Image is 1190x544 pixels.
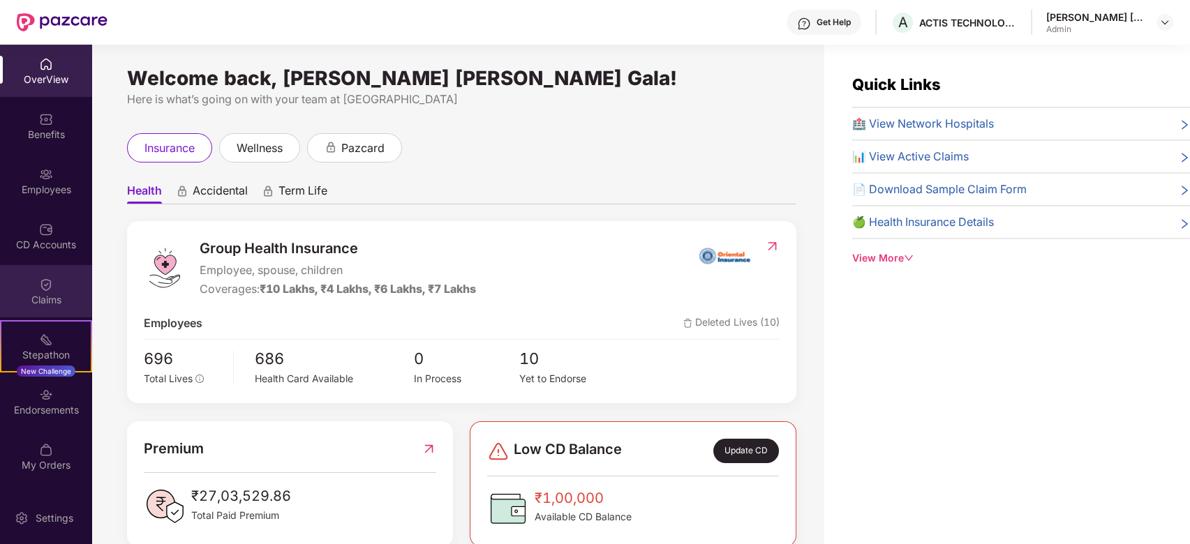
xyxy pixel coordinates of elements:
[15,511,29,525] img: svg+xml;base64,PHN2ZyBpZD0iU2V0dGluZy0yMHgyMCIgeG1sbnM9Imh0dHA6Ly93d3cudzMub3JnLzIwMDAvc3ZnIiB3aW...
[1046,10,1144,24] div: [PERSON_NAME] [PERSON_NAME] Gala
[514,439,622,463] span: Low CD Balance
[260,282,476,296] span: ₹10 Lakhs, ₹4 Lakhs, ₹6 Lakhs, ₹7 Lakhs
[765,239,780,253] img: RedirectIcon
[200,238,476,259] span: Group Health Insurance
[17,365,75,377] div: New Challenge
[1179,151,1190,165] span: right
[144,139,195,157] span: insurance
[1046,24,1144,35] div: Admin
[39,388,53,402] img: svg+xml;base64,PHN2ZyBpZD0iRW5kb3JzZW1lbnRzIiB4bWxucz0iaHR0cDovL3d3dy53My5vcmcvMjAwMC9zdmciIHdpZH...
[413,371,519,386] div: In Process
[127,91,796,108] div: Here is what’s going on with your team at [GEOGRAPHIC_DATA]
[39,57,53,71] img: svg+xml;base64,PHN2ZyBpZD0iSG9tZSIgeG1sbnM9Imh0dHA6Ly93d3cudzMub3JnLzIwMDAvc3ZnIiB3aWR0aD0iMjAiIG...
[39,443,53,457] img: svg+xml;base64,PHN2ZyBpZD0iTXlfT3JkZXJzIiBkYXRhLW5hbWU9Ik15IE9yZGVycyIgeG1sbnM9Imh0dHA6Ly93d3cudz...
[39,167,53,181] img: svg+xml;base64,PHN2ZyBpZD0iRW1wbG95ZWVzIiB4bWxucz0iaHR0cDovL3d3dy53My5vcmcvMjAwMC9zdmciIHdpZHRoPS...
[1179,183,1190,198] span: right
[699,238,751,273] img: insurerIcon
[144,315,202,332] span: Employees
[898,14,908,31] span: A
[144,485,186,527] img: PaidPremiumIcon
[852,250,1190,266] div: View More
[919,16,1017,29] div: ACTIS TECHNOLOGIES PRIVATE LIMITED
[237,139,283,157] span: wellness
[535,488,632,509] span: ₹1,00,000
[195,375,204,383] span: info-circle
[1159,17,1170,28] img: svg+xml;base64,PHN2ZyBpZD0iRHJvcGRvd24tMzJ4MzIiIHhtbG5zPSJodHRwOi8vd3d3LnczLm9yZy8yMDAwL3N2ZyIgd2...
[193,183,248,204] span: Accidental
[683,315,780,332] span: Deleted Lives (10)
[39,333,53,347] img: svg+xml;base64,PHN2ZyB4bWxucz0iaHR0cDovL3d3dy53My5vcmcvMjAwMC9zdmciIHdpZHRoPSIyMSIgaGVpZ2h0PSIyMC...
[127,183,162,204] span: Health
[191,485,291,507] span: ₹27,03,529.86
[1179,216,1190,231] span: right
[144,347,223,371] span: 696
[278,183,327,204] span: Term Life
[487,440,510,462] img: svg+xml;base64,PHN2ZyBpZD0iRGFuZ2VyLTMyeDMyIiB4bWxucz0iaHR0cDovL3d3dy53My5vcmcvMjAwMC9zdmciIHdpZH...
[852,213,994,231] span: 🍏 Health Insurance Details
[144,372,193,384] span: Total Lives
[262,185,274,197] div: animation
[31,511,77,525] div: Settings
[1179,118,1190,133] span: right
[797,17,811,31] img: svg+xml;base64,PHN2ZyBpZD0iSGVscC0zMngzMiIgeG1sbnM9Imh0dHA6Ly93d3cudzMub3JnLzIwMDAvc3ZnIiB3aWR0aD...
[341,139,385,157] span: pazcard
[852,75,941,93] span: Quick Links
[144,247,186,289] img: logo
[413,347,519,371] span: 0
[713,439,779,463] div: Update CD
[200,280,476,298] div: Coverages:
[683,319,692,328] img: deleteIcon
[144,438,204,460] span: Premium
[325,141,337,153] div: animation
[817,17,851,28] div: Get Help
[519,371,625,386] div: Yet to Endorse
[535,509,632,524] span: Available CD Balance
[39,278,53,292] img: svg+xml;base64,PHN2ZyBpZD0iQ2xhaW0iIHhtbG5zPSJodHRwOi8vd3d3LnczLm9yZy8yMDAwL3N2ZyIgd2lkdGg9IjIwIi...
[39,222,53,236] img: svg+xml;base64,PHN2ZyBpZD0iQ0RfQWNjb3VudHMiIGRhdGEtbmFtZT0iQ0QgQWNjb3VudHMiIHhtbG5zPSJodHRwOi8vd3...
[255,371,414,386] div: Health Card Available
[1,348,91,362] div: Stepathon
[519,347,625,371] span: 10
[852,148,969,165] span: 📊 View Active Claims
[39,112,53,126] img: svg+xml;base64,PHN2ZyBpZD0iQmVuZWZpdHMiIHhtbG5zPSJodHRwOi8vd3d3LnczLm9yZy8yMDAwL3N2ZyIgd2lkdGg9Ij...
[422,438,436,460] img: RedirectIcon
[17,13,107,31] img: New Pazcare Logo
[176,185,188,197] div: animation
[852,115,994,133] span: 🏥 View Network Hospitals
[852,181,1027,198] span: 📄 Download Sample Claim Form
[255,347,414,371] span: 686
[191,508,291,523] span: Total Paid Premium
[904,253,914,263] span: down
[487,488,529,529] img: CDBalanceIcon
[127,73,796,84] div: Welcome back, [PERSON_NAME] [PERSON_NAME] Gala!
[200,262,476,279] span: Employee, spouse, children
